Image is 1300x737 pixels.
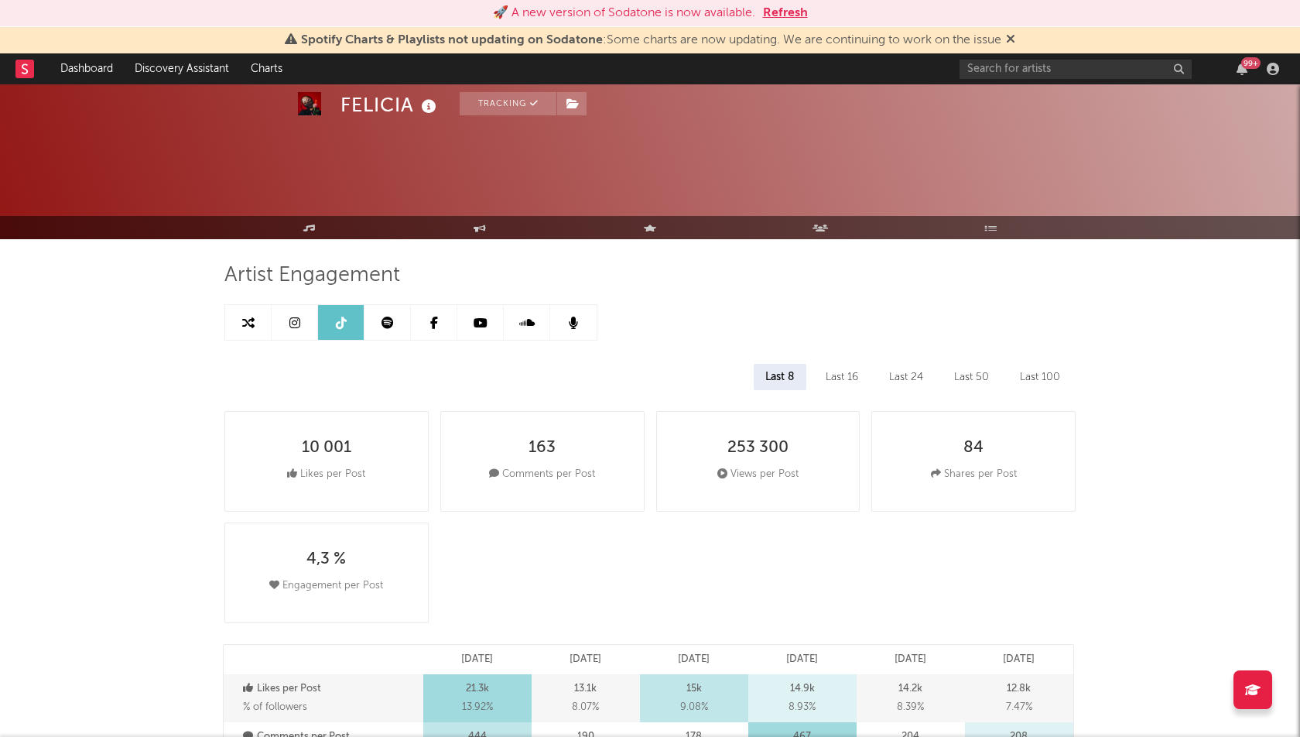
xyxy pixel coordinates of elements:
button: Refresh [763,4,808,22]
div: 10 001 [302,439,351,458]
span: 9.08 % [680,698,708,717]
p: [DATE] [786,650,818,669]
div: Last 16 [814,364,870,390]
p: [DATE] [678,650,710,669]
span: 13.92 % [462,698,493,717]
p: 14.2k [898,680,922,698]
span: 8.07 % [572,698,599,717]
p: 12.8k [1007,680,1031,698]
p: Likes per Post [243,680,419,698]
p: 14.9k [790,680,815,698]
button: 99+ [1237,63,1247,75]
div: Last 24 [877,364,935,390]
p: [DATE] [461,650,493,669]
button: Tracking [460,92,556,115]
span: : Some charts are now updating. We are continuing to work on the issue [301,34,1001,46]
a: Charts [240,53,293,84]
p: [DATE] [570,650,601,669]
div: 253 300 [727,439,789,458]
div: Last 50 [942,364,1001,390]
div: Last 8 [754,364,806,390]
span: Dismiss [1006,34,1015,46]
div: Shares per Post [931,465,1017,484]
div: 99 + [1241,57,1261,69]
a: Discovery Assistant [124,53,240,84]
div: Comments per Post [489,465,595,484]
input: Search for artists [960,60,1192,79]
div: 163 [529,439,556,458]
div: Likes per Post [287,465,365,484]
span: 8.39 % [897,698,924,717]
span: Artist Engagement [224,266,400,285]
p: [DATE] [1003,650,1035,669]
span: 8.93 % [789,698,816,717]
div: 🚀 A new version of Sodatone is now available. [493,4,755,22]
a: Dashboard [50,53,124,84]
div: 4,3 % [306,550,346,569]
p: 15k [686,680,702,698]
p: [DATE] [895,650,926,669]
div: Last 100 [1008,364,1072,390]
p: 13.1k [574,680,597,698]
div: FELICIA [340,92,440,118]
div: Engagement per Post [269,577,383,595]
span: 7.47 % [1006,698,1032,717]
div: Views per Post [717,465,799,484]
span: % of followers [243,702,307,712]
span: Spotify Charts & Playlists not updating on Sodatone [301,34,603,46]
div: 84 [963,439,984,458]
p: 21.3k [466,680,489,698]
